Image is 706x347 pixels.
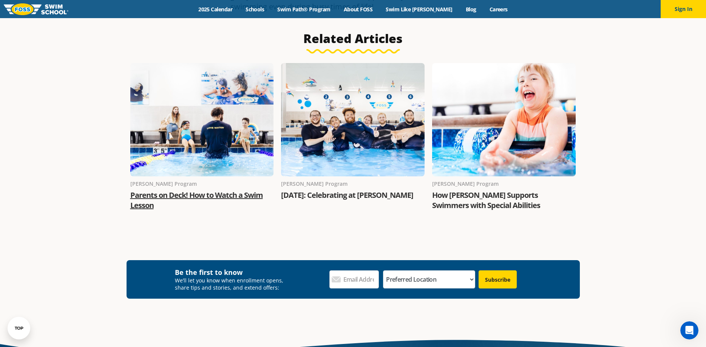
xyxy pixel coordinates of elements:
[337,6,379,13] a: About FOSS
[130,31,576,54] h3: Related Articles
[432,179,576,188] div: [PERSON_NAME] Program
[483,6,514,13] a: Careers
[479,270,517,288] input: Subscribe
[271,6,337,13] a: Swim Path® Program
[175,277,289,291] p: We’ll let you know when enrollment opens, share tips and stories, and extend offers:
[130,190,263,210] a: Parents on Deck! How to Watch a Swim Lesson
[379,6,459,13] a: Swim Like [PERSON_NAME]
[239,6,271,13] a: Schools
[192,6,239,13] a: 2025 Calendar
[281,190,413,200] a: [DATE]: Celebrating at [PERSON_NAME]
[329,270,379,288] input: Email Address
[432,190,540,210] a: How [PERSON_NAME] Supports Swimmers with Special Abilities
[130,179,274,188] div: [PERSON_NAME] Program
[459,6,483,13] a: Blog
[175,268,289,277] h4: Be the first to know
[15,326,23,331] div: TOP
[281,179,425,188] div: [PERSON_NAME] Program
[4,3,68,15] img: FOSS Swim School Logo
[680,321,698,339] iframe: Intercom live chat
